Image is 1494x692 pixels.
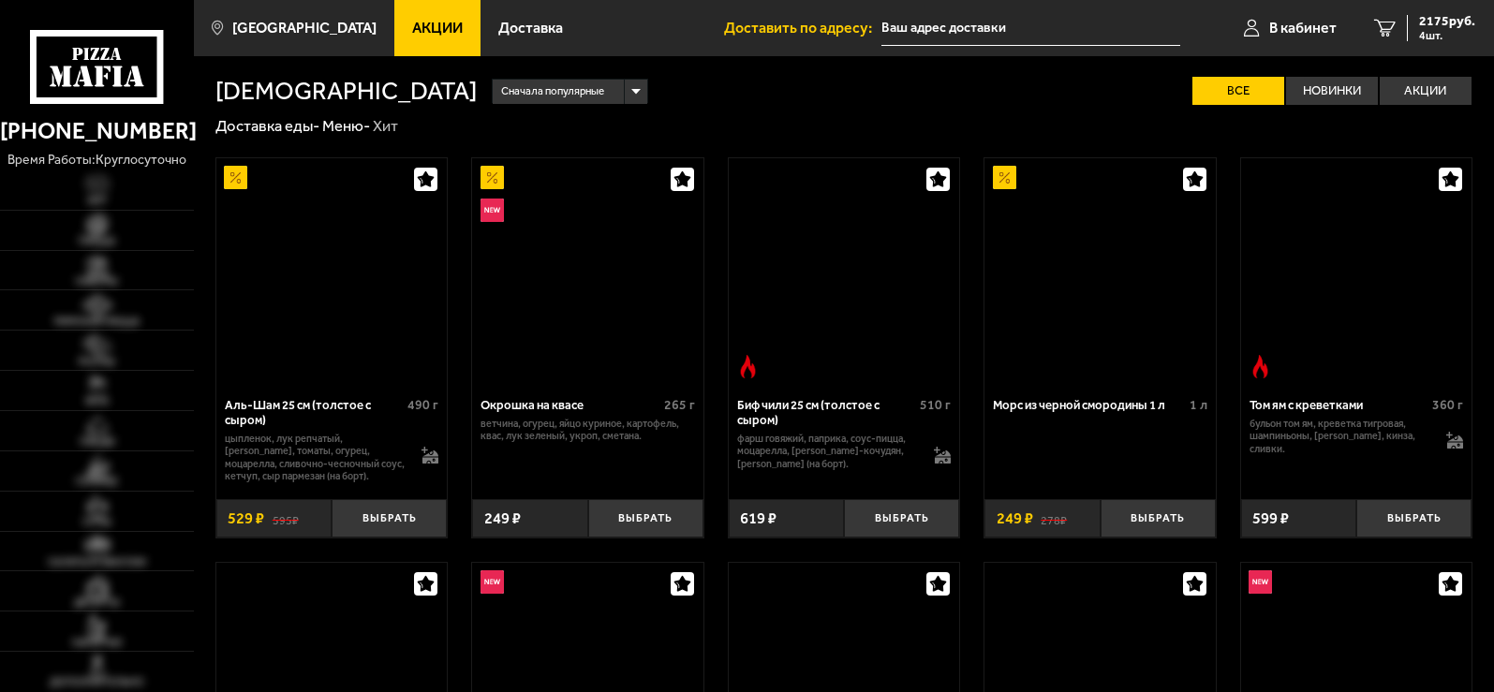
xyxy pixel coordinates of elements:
img: Острое блюдо [736,355,760,378]
img: Акционный [224,166,247,189]
span: Доставить по адресу: [724,21,881,36]
input: Ваш адрес доставки [881,11,1180,46]
div: Морс из черной смородины 1 л [993,398,1184,413]
span: 4 шт. [1419,30,1475,41]
img: Новинка [481,570,504,594]
a: АкционныйАль-Шам 25 см (толстое с сыром) [216,158,448,386]
h1: [DEMOGRAPHIC_DATA] [215,79,477,104]
span: 510 г [920,397,951,413]
div: Биф чили 25 см (толстое с сыром) [737,398,915,428]
span: Доставка [498,21,563,36]
s: 278 ₽ [1041,510,1067,526]
span: 619 ₽ [740,510,777,526]
label: Новинки [1286,77,1378,104]
p: бульон том ям, креветка тигровая, шампиньоны, [PERSON_NAME], кинза, сливки. [1250,418,1431,455]
s: 595 ₽ [273,510,299,526]
span: 1 л [1190,397,1207,413]
div: Том ям с креветками [1250,398,1427,413]
a: Доставка еды- [215,116,319,135]
span: 490 г [407,397,438,413]
span: 2175 руб. [1419,15,1475,28]
span: В кабинет [1269,21,1337,36]
span: 360 г [1432,397,1463,413]
button: Выбрать [844,499,959,537]
p: фарш говяжий, паприка, соус-пицца, моцарелла, [PERSON_NAME]-кочудян, [PERSON_NAME] (на борт). [737,433,919,470]
span: 249 ₽ [997,510,1033,526]
img: Острое блюдо [1249,355,1272,378]
span: [GEOGRAPHIC_DATA] [232,21,377,36]
span: Сначала популярные [501,77,604,107]
img: Новинка [1249,570,1272,594]
a: Острое блюдоТом ям с креветками [1241,158,1472,386]
div: Аль-Шам 25 см (толстое с сыром) [225,398,403,428]
a: Острое блюдоБиф чили 25 см (толстое с сыром) [729,158,960,386]
a: Меню- [322,116,370,135]
a: АкционныйНовинкаОкрошка на квасе [472,158,703,386]
div: Хит [373,116,398,137]
p: цыпленок, лук репчатый, [PERSON_NAME], томаты, огурец, моцарелла, сливочно-чесночный соус, кетчуп... [225,433,407,482]
a: АкционныйМорс из черной смородины 1 л [984,158,1216,386]
span: 265 г [664,397,695,413]
div: Окрошка на квасе [481,398,658,413]
span: 529 ₽ [228,510,264,526]
button: Выбрать [1101,499,1216,537]
img: Акционный [993,166,1016,189]
span: Акции [412,21,463,36]
label: Все [1192,77,1284,104]
p: ветчина, огурец, яйцо куриное, картофель, квас, лук зеленый, укроп, сметана. [481,418,694,443]
span: 599 ₽ [1252,510,1289,526]
label: Акции [1380,77,1472,104]
span: 249 ₽ [484,510,521,526]
button: Выбрать [588,499,703,537]
img: Акционный [481,166,504,189]
button: Выбрать [332,499,447,537]
button: Выбрать [1356,499,1472,537]
img: Новинка [481,199,504,222]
